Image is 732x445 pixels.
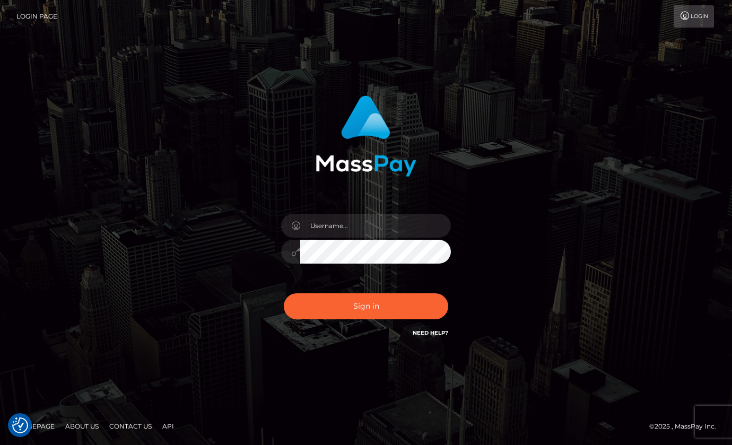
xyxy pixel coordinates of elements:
a: API [158,418,178,434]
a: Login Page [16,5,57,28]
img: Revisit consent button [12,417,28,433]
input: Username... [300,214,451,238]
button: Sign in [284,293,448,319]
a: Contact Us [105,418,156,434]
a: Need Help? [413,329,448,336]
img: MassPay Login [316,95,416,177]
a: About Us [61,418,103,434]
div: © 2025 , MassPay Inc. [649,421,724,432]
button: Consent Preferences [12,417,28,433]
a: Login [674,5,714,28]
a: Homepage [12,418,59,434]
